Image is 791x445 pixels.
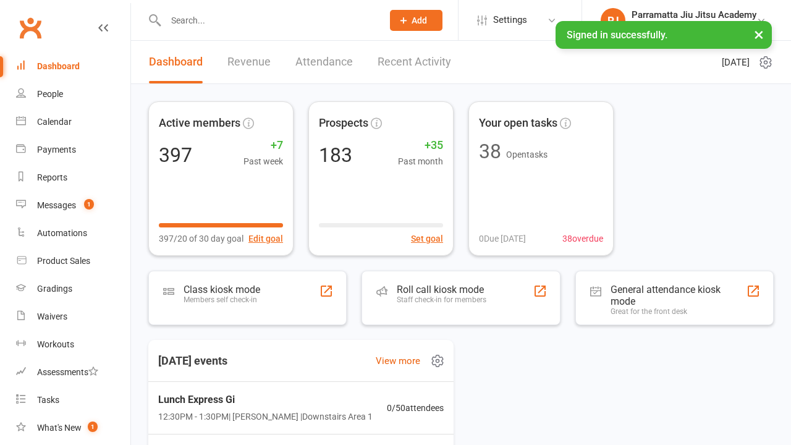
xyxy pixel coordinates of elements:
[479,114,557,132] span: Your open tasks
[16,136,130,164] a: Payments
[16,219,130,247] a: Automations
[295,41,353,83] a: Attendance
[390,10,442,31] button: Add
[37,256,90,266] div: Product Sales
[37,117,72,127] div: Calendar
[37,172,67,182] div: Reports
[159,145,192,165] div: 397
[397,284,486,295] div: Roll call kiosk mode
[493,6,527,34] span: Settings
[37,284,72,294] div: Gradings
[16,80,130,108] a: People
[16,331,130,358] a: Workouts
[227,41,271,83] a: Revenue
[37,395,59,405] div: Tasks
[37,423,82,433] div: What's New
[16,275,130,303] a: Gradings
[632,20,756,32] div: Parramatta Jiu Jitsu Academy
[398,155,443,168] span: Past month
[88,422,98,432] span: 1
[16,386,130,414] a: Tasks
[158,392,373,408] span: Lunch Express Gi
[159,232,243,245] span: 397/20 of 30 day goal
[16,303,130,331] a: Waivers
[37,200,76,210] div: Messages
[601,8,625,33] div: PJ
[16,247,130,275] a: Product Sales
[479,232,526,245] span: 0 Due [DATE]
[37,367,98,377] div: Assessments
[148,350,237,372] h3: [DATE] events
[319,114,368,132] span: Prospects
[748,21,770,48] button: ×
[611,284,747,307] div: General attendance kiosk mode
[632,9,756,20] div: Parramatta Jiu Jitsu Academy
[162,12,374,29] input: Search...
[387,401,444,415] span: 0 / 50 attendees
[15,12,46,43] a: Clubworx
[37,61,80,71] div: Dashboard
[159,114,240,132] span: Active members
[37,89,63,99] div: People
[16,53,130,80] a: Dashboard
[37,228,87,238] div: Automations
[84,199,94,210] span: 1
[243,155,283,168] span: Past week
[16,358,130,386] a: Assessments
[158,410,373,423] span: 12:30PM - 1:30PM | [PERSON_NAME] | Downstairs Area 1
[16,414,130,442] a: What's New1
[398,137,443,155] span: +35
[378,41,451,83] a: Recent Activity
[37,339,74,349] div: Workouts
[562,232,603,245] span: 38 overdue
[37,311,67,321] div: Waivers
[248,232,283,245] button: Edit goal
[722,55,750,70] span: [DATE]
[411,232,443,245] button: Set goal
[397,295,486,304] div: Staff check-in for members
[149,41,203,83] a: Dashboard
[243,137,283,155] span: +7
[319,145,352,165] div: 183
[16,164,130,192] a: Reports
[184,284,260,295] div: Class kiosk mode
[412,15,427,25] span: Add
[37,145,76,155] div: Payments
[16,192,130,219] a: Messages 1
[567,29,667,41] span: Signed in successfully.
[506,150,548,159] span: Open tasks
[184,295,260,304] div: Members self check-in
[16,108,130,136] a: Calendar
[376,354,420,368] a: View more
[611,307,747,316] div: Great for the front desk
[479,142,501,161] div: 38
